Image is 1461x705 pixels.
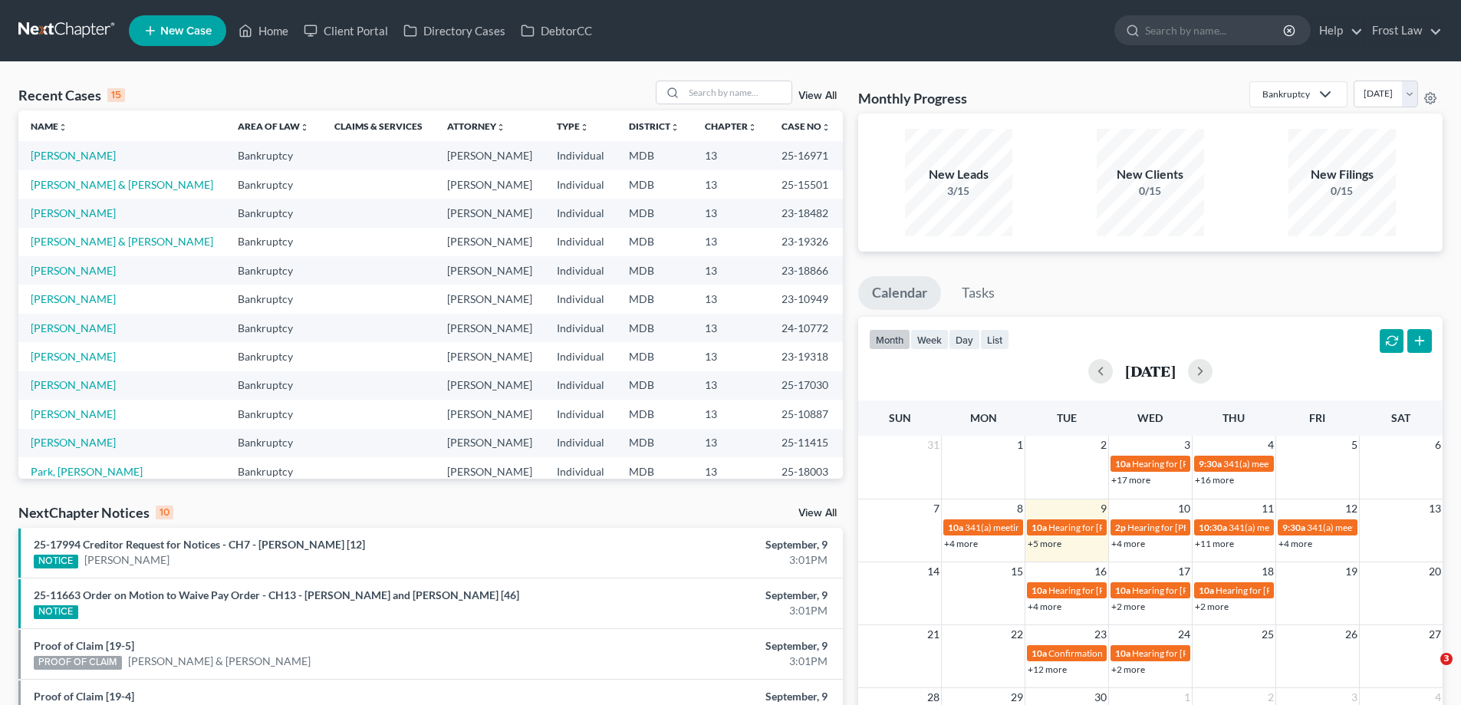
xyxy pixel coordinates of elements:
[1137,411,1163,424] span: Wed
[769,170,843,199] td: 25-15501
[1115,585,1130,596] span: 10a
[31,292,116,305] a: [PERSON_NAME]
[300,123,309,132] i: unfold_more
[545,256,617,285] td: Individual
[670,123,679,132] i: unfold_more
[513,17,600,44] a: DebtorCC
[573,537,828,552] div: September, 9
[1229,522,1377,533] span: 341(a) meeting for [PERSON_NAME]
[769,228,843,256] td: 23-19326
[225,342,321,371] td: Bankruptcy
[1199,458,1222,469] span: 9:30a
[970,411,997,424] span: Mon
[545,342,617,371] td: Individual
[1032,522,1047,533] span: 10a
[435,228,545,256] td: [PERSON_NAME]
[225,457,321,486] td: Bankruptcy
[769,285,843,313] td: 23-10949
[1216,585,1335,596] span: Hearing for [PERSON_NAME]
[225,228,321,256] td: Bankruptcy
[1195,601,1229,612] a: +2 more
[693,400,769,428] td: 13
[1176,499,1192,518] span: 10
[1176,625,1192,644] span: 24
[31,436,116,449] a: [PERSON_NAME]
[1427,625,1443,644] span: 27
[58,123,67,132] i: unfold_more
[31,321,116,334] a: [PERSON_NAME]
[1427,499,1443,518] span: 13
[926,436,941,454] span: 31
[1199,585,1214,596] span: 10a
[782,120,831,132] a: Case Nounfold_more
[1028,601,1061,612] a: +4 more
[34,555,78,568] div: NOTICE
[435,429,545,457] td: [PERSON_NAME]
[693,170,769,199] td: 13
[629,120,679,132] a: Districtunfold_more
[1028,538,1061,549] a: +5 more
[156,506,173,519] div: 10
[798,91,837,101] a: View All
[1093,562,1108,581] span: 16
[748,123,757,132] i: unfold_more
[617,314,692,342] td: MDB
[1260,625,1275,644] span: 25
[1176,562,1192,581] span: 17
[31,407,116,420] a: [PERSON_NAME]
[322,110,435,141] th: Claims & Services
[435,199,545,227] td: [PERSON_NAME]
[31,178,213,191] a: [PERSON_NAME] & [PERSON_NAME]
[617,141,692,170] td: MDB
[926,625,941,644] span: 21
[693,199,769,227] td: 13
[34,538,365,551] a: 25-17994 Creditor Request for Notices - CH7 - [PERSON_NAME] [12]
[1009,562,1025,581] span: 15
[769,199,843,227] td: 23-18482
[1266,436,1275,454] span: 4
[1015,499,1025,518] span: 8
[693,457,769,486] td: 13
[705,120,757,132] a: Chapterunfold_more
[435,342,545,371] td: [PERSON_NAME]
[980,329,1009,350] button: list
[1409,653,1446,690] iframe: Intercom live chat
[693,141,769,170] td: 13
[693,228,769,256] td: 13
[31,149,116,162] a: [PERSON_NAME]
[225,400,321,428] td: Bankruptcy
[573,588,828,603] div: September, 9
[769,457,843,486] td: 25-18003
[1288,166,1396,183] div: New Filings
[34,639,134,652] a: Proof of Claim [19-5]
[1260,562,1275,581] span: 18
[557,120,589,132] a: Typeunfold_more
[944,538,978,549] a: +4 more
[1009,625,1025,644] span: 22
[617,199,692,227] td: MDB
[798,508,837,519] a: View All
[693,314,769,342] td: 13
[889,411,911,424] span: Sun
[1183,436,1192,454] span: 3
[617,228,692,256] td: MDB
[1057,411,1077,424] span: Tue
[1111,538,1145,549] a: +4 more
[496,123,505,132] i: unfold_more
[1262,87,1310,100] div: Bankruptcy
[435,256,545,285] td: [PERSON_NAME]
[769,342,843,371] td: 23-19318
[107,88,125,102] div: 15
[435,314,545,342] td: [PERSON_NAME]
[396,17,513,44] a: Directory Cases
[573,638,828,654] div: September, 9
[1097,166,1204,183] div: New Clients
[1309,411,1325,424] span: Fri
[1311,17,1363,44] a: Help
[225,141,321,170] td: Bankruptcy
[1391,411,1410,424] span: Sat
[684,81,791,104] input: Search by name...
[858,89,967,107] h3: Monthly Progress
[225,256,321,285] td: Bankruptcy
[1048,647,1222,659] span: Confirmation hearing for [PERSON_NAME]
